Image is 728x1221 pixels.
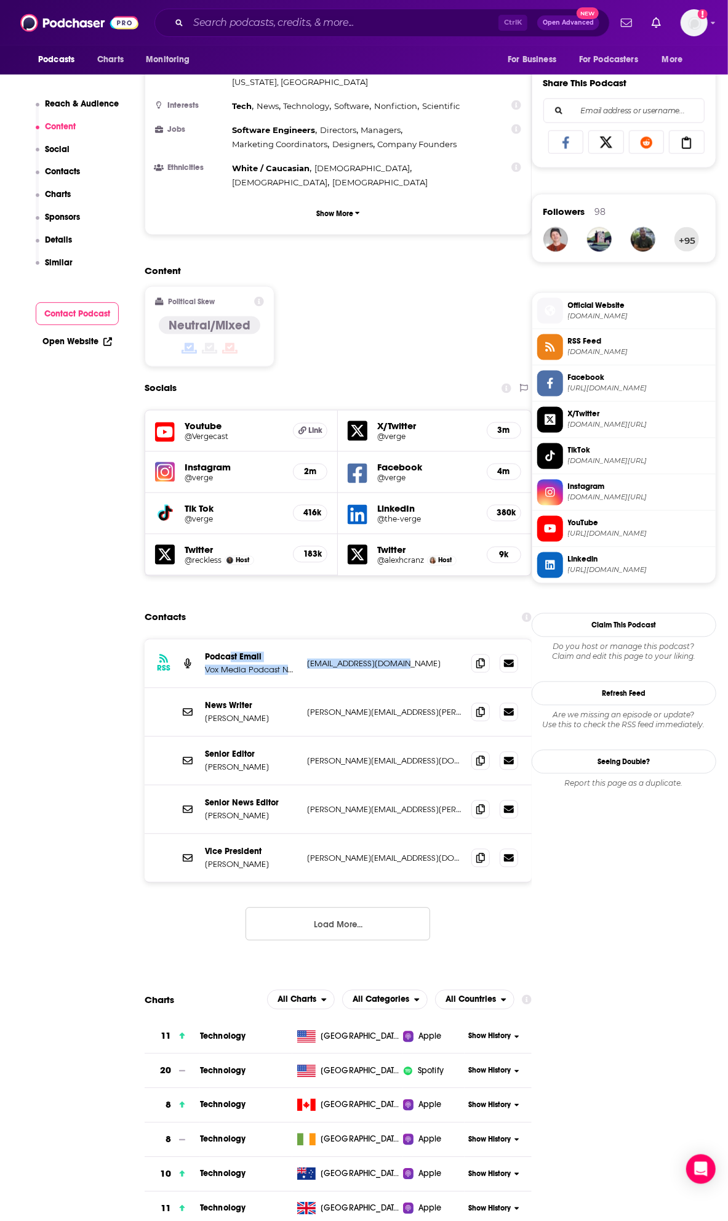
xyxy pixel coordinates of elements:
span: Technology [200,1100,246,1110]
p: [PERSON_NAME][EMAIL_ADDRESS][PERSON_NAME][DOMAIN_NAME] [307,707,462,718]
h5: Tik Tok [185,503,283,515]
p: [PERSON_NAME][EMAIL_ADDRESS][DOMAIN_NAME] [307,756,462,767]
span: , [332,137,375,151]
span: feeds.megaphone.fm [568,348,711,357]
span: Company Founders [378,139,457,149]
a: Technology [200,1066,246,1076]
button: Contacts [36,166,81,189]
a: [GEOGRAPHIC_DATA] [292,1168,403,1180]
h4: Neutral/Mixed [169,318,250,333]
p: Show More [316,209,353,218]
img: hardingxyz [631,227,655,252]
h5: @Vergecast [185,432,283,441]
span: Designers [332,139,373,149]
span: Show History [468,1031,511,1042]
a: @verge [377,432,476,441]
button: Show History [465,1066,523,1076]
span: https://www.youtube.com/@Vergecast [568,530,711,539]
p: [PERSON_NAME] [205,714,297,724]
span: Show History [468,1169,511,1180]
a: Share on Reddit [629,131,665,154]
a: @alexhcranz [377,556,424,565]
a: [GEOGRAPHIC_DATA] [292,1203,403,1215]
button: Content [36,121,76,144]
p: [PERSON_NAME] [205,762,297,773]
button: Show History [465,1135,523,1145]
span: All Categories [353,996,409,1004]
h5: 380k [497,508,511,518]
a: [GEOGRAPHIC_DATA] [292,1031,403,1043]
p: Contacts [45,166,80,177]
div: Search podcasts, credits, & more... [154,9,610,37]
span: Scientific [422,101,460,111]
span: For Podcasters [579,51,638,68]
h5: Twitter [377,544,476,556]
h3: 20 [160,1064,171,1078]
span: Official Website [568,300,711,311]
h3: 8 [166,1098,171,1113]
p: Charts [45,189,71,199]
p: Sponsors [45,212,80,222]
input: Search podcasts, credits, & more... [188,13,498,33]
span: Instagram [568,482,711,493]
h3: Share This Podcast [543,77,627,89]
h3: 11 [161,1202,171,1216]
a: [GEOGRAPHIC_DATA] [292,1099,403,1111]
span: Do you host or manage this podcast? [532,642,716,652]
span: Podcasts [38,51,74,68]
p: Vice President [205,847,297,857]
a: @verge [185,515,283,524]
a: Technology [200,1134,246,1145]
img: rubencavini [587,227,612,252]
span: [US_STATE], [GEOGRAPHIC_DATA] [232,77,368,87]
button: +95 [674,227,699,252]
p: [EMAIL_ADDRESS][DOMAIN_NAME] [307,659,462,669]
span: Host [439,557,452,565]
span: Show History [468,1204,511,1214]
span: Apple [418,1134,442,1146]
a: 11 [145,1020,200,1054]
h3: Ethnicities [155,164,227,172]
button: Show History [465,1100,523,1111]
a: Official Website[DOMAIN_NAME] [537,298,711,324]
h3: 11 [161,1030,171,1044]
a: Apple [403,1203,465,1215]
span: Technology [200,1203,246,1214]
img: iconImage [155,462,175,482]
span: Apple [418,1031,442,1043]
div: Are we missing an episode or update? Use this to check the RSS feed immediately. [532,711,716,730]
a: Facebook[URL][DOMAIN_NAME] [537,371,711,397]
a: MikeCassidy [543,227,568,252]
h2: Categories [342,990,428,1010]
a: Open Website [42,336,112,347]
button: open menu [571,48,656,71]
h5: Youtube [185,421,283,432]
button: Reach & Audience [36,99,119,121]
span: YouTube [568,518,711,529]
h5: 183k [303,549,317,560]
button: Show History [465,1204,523,1214]
input: Email address or username... [554,99,694,123]
span: Linkedin [568,554,711,565]
span: Apple [418,1203,442,1215]
p: [PERSON_NAME][EMAIL_ADDRESS][PERSON_NAME][DOMAIN_NAME] [307,805,462,815]
span: https://www.linkedin.com/company/the-verge [568,566,711,575]
h5: @verge [185,473,283,483]
a: X/Twitter[DOMAIN_NAME][URL] [537,407,711,433]
a: 8 [145,1123,200,1157]
span: Ctrl K [498,15,527,31]
span: All Charts [278,996,316,1004]
span: , [320,123,358,137]
span: , [232,123,317,137]
span: Spotify [418,1065,444,1078]
h5: @reckless [185,556,222,565]
a: Apple [403,1168,465,1180]
span: X/Twitter [568,409,711,420]
span: Ireland [321,1134,401,1146]
span: Marketing Coordinators [232,139,327,149]
img: Podchaser - Follow, Share and Rate Podcasts [20,11,138,34]
a: Technology [200,1031,246,1042]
